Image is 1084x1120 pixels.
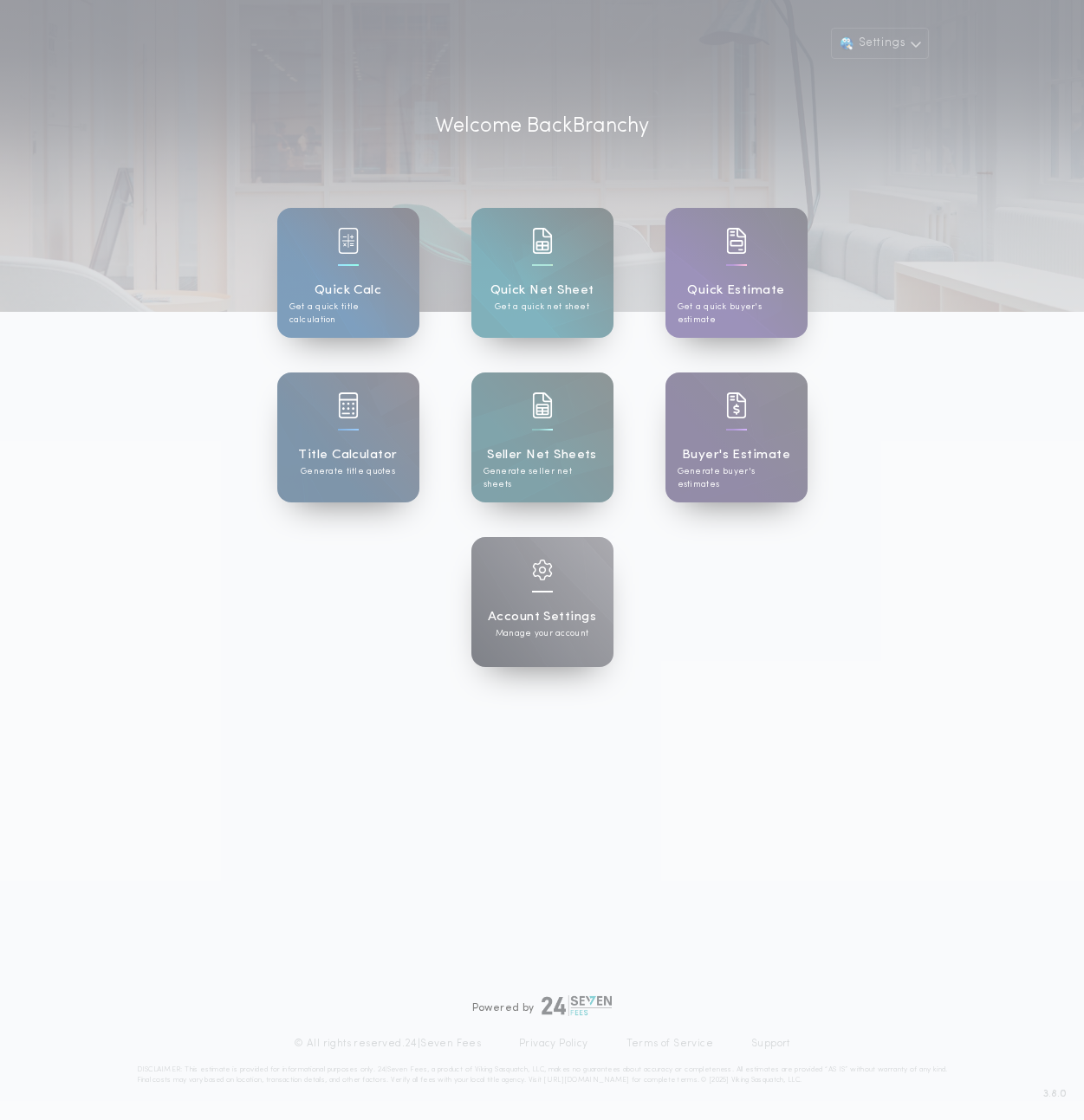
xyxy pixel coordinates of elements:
[626,1037,713,1051] a: Terms of Service
[678,301,795,327] p: Get a quick buyer's estimate
[471,372,613,502] a: card iconSeller Net SheetsGenerate seller net sheets
[751,1037,790,1051] a: Support
[435,111,649,142] p: Welcome Back Branchy
[289,301,407,327] p: Get a quick title calculation
[338,228,359,254] img: card icon
[471,208,613,338] a: card iconQuick Net SheetGet a quick net sheet
[496,627,588,640] p: Manage your account
[687,281,785,301] h1: Quick Estimate
[301,465,395,478] p: Generate title quotes
[471,537,613,667] a: card iconAccount SettingsManage your account
[277,208,419,338] a: card iconQuick CalcGet a quick title calculation
[665,208,808,338] a: card iconQuick EstimateGet a quick buyer's estimate
[532,228,553,254] img: card icon
[495,301,589,314] p: Get a quick net sheet
[277,372,419,502] a: card iconTitle CalculatorGenerate title quotes
[315,281,382,301] h1: Quick Calc
[490,281,594,301] h1: Quick Net Sheet
[682,445,790,465] h1: Buyer's Estimate
[338,392,359,418] img: card icon
[532,392,553,418] img: card icon
[1043,1086,1067,1102] span: 3.8.0
[838,35,855,52] img: user avatar
[726,392,747,418] img: card icon
[487,445,597,465] h1: Seller Net Sheets
[665,372,808,502] a: card iconBuyer's EstimateGenerate buyer's estimates
[298,445,397,465] h1: Title Calculator
[543,1077,629,1084] a: [URL][DOMAIN_NAME]
[519,1037,588,1051] a: Privacy Policy
[532,560,553,580] img: card icon
[484,465,601,491] p: Generate seller net sheets
[542,995,613,1016] img: logo
[488,607,596,627] h1: Account Settings
[472,995,613,1016] div: Powered by
[137,1065,948,1085] p: DISCLAIMER: This estimate is provided for informational purposes only. 24|Seven Fees, a product o...
[726,228,747,254] img: card icon
[294,1037,481,1051] p: © All rights reserved. 24|Seven Fees
[678,465,795,491] p: Generate buyer's estimates
[831,28,928,59] button: Settings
